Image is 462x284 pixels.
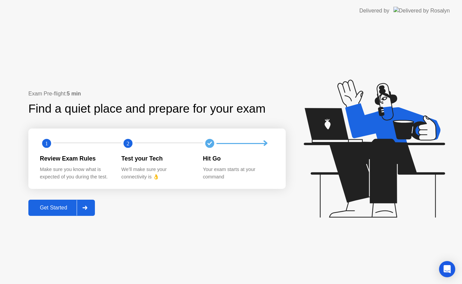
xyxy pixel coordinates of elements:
[67,91,81,96] b: 5 min
[28,100,266,118] div: Find a quiet place and prepare for your exam
[28,200,95,216] button: Get Started
[359,7,389,15] div: Delivered by
[28,90,286,98] div: Exam Pre-flight:
[45,140,48,147] text: 1
[121,154,192,163] div: Test your Tech
[30,205,77,211] div: Get Started
[439,261,455,277] div: Open Intercom Messenger
[203,166,274,180] div: Your exam starts at your command
[127,140,129,147] text: 2
[40,154,110,163] div: Review Exam Rules
[121,166,192,180] div: We’ll make sure your connectivity is 👌
[203,154,274,163] div: Hit Go
[40,166,110,180] div: Make sure you know what is expected of you during the test.
[393,7,450,15] img: Delivered by Rosalyn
